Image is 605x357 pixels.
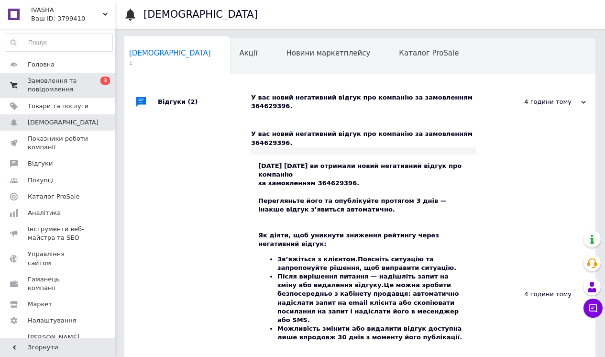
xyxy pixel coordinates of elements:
[129,59,211,67] span: 1
[28,159,53,168] span: Відгуки
[188,98,198,105] span: (2)
[31,14,115,23] div: Ваш ID: 3799410
[251,130,476,147] div: У вас новий негативний відгук про компанію за замовленням 364629396.
[251,93,490,111] div: У вас новий негативний відгук про компанію за замовленням 364629396.
[28,192,79,201] span: Каталог ProSale
[28,102,88,111] span: Товари та послуги
[28,60,55,69] span: Головна
[28,118,99,127] span: [DEMOGRAPHIC_DATA]
[5,34,112,51] input: Пошук
[258,197,447,213] b: Перегляньте його та опублікуйте протягом 3 днів — інакше відгук з’явиться автоматично.
[143,9,258,20] h1: [DEMOGRAPHIC_DATA]
[240,49,258,57] span: Акції
[277,255,469,272] li: Поясніть ситуацію та запропонуйте рішення, щоб виправити ситуацію.
[28,176,54,185] span: Покупці
[28,209,61,217] span: Аналітика
[28,250,88,267] span: Управління сайтом
[158,84,251,120] div: Відгуки
[28,316,77,325] span: Налаштування
[129,49,211,57] span: [DEMOGRAPHIC_DATA]
[490,98,586,106] div: 4 години тому
[277,256,358,263] b: Зв’яжіться з клієнтом.
[399,49,459,57] span: Каталог ProSale
[28,134,88,152] span: Показники роботи компанії
[583,299,603,318] button: Чат з покупцем
[31,6,103,14] span: IVASHA
[28,300,52,309] span: Маркет
[277,324,469,342] li: Можливість змінити або видалити відгук доступна лише впродовж 30 днів з моменту його публікації.
[28,275,88,292] span: Гаманець компанії
[100,77,110,85] span: 3
[28,77,88,94] span: Замовлення та повідомлення
[277,272,469,324] li: Це можна зробити безпосередньо з кабінету продавця: автоматично надіслати запит на email клієнта ...
[286,49,370,57] span: Новини маркетплейсу
[277,273,449,289] b: Після вирішення питання — надішліть запит на зміну або видалення відгуку.
[28,225,88,242] span: Інструменти веб-майстра та SEO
